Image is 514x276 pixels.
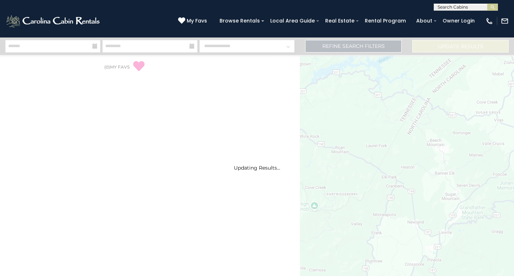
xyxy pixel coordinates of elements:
span: My Favs [187,17,207,25]
a: My Favs [178,17,209,25]
a: Real Estate [322,15,358,26]
a: Browse Rentals [216,15,263,26]
img: White-1-2.png [5,14,102,28]
img: phone-regular-white.png [485,17,493,25]
a: Rental Program [361,15,409,26]
img: mail-regular-white.png [501,17,509,25]
a: Local Area Guide [267,15,318,26]
a: Owner Login [439,15,478,26]
a: About [413,15,436,26]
